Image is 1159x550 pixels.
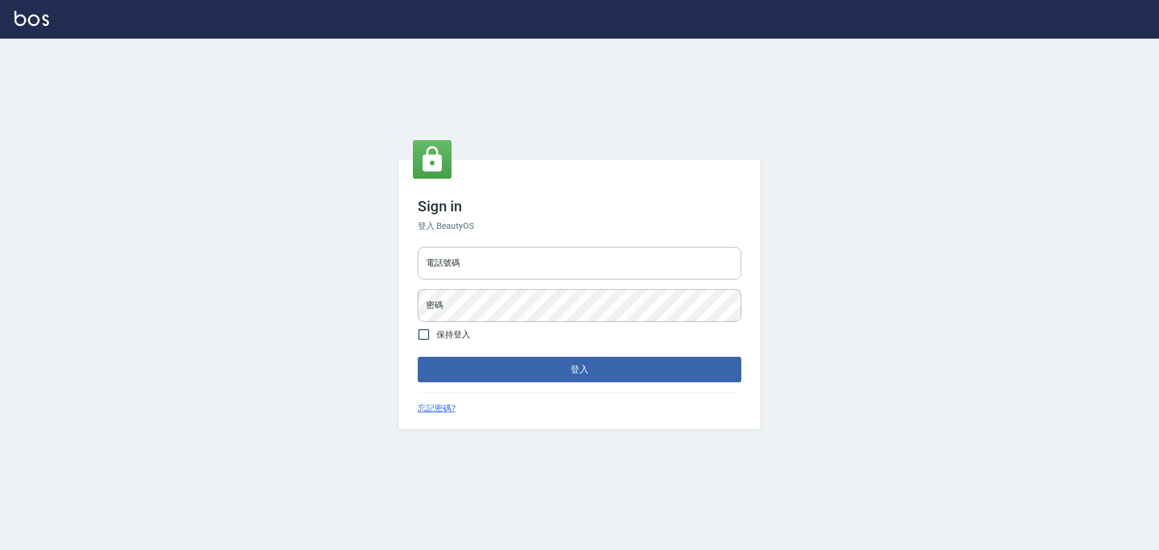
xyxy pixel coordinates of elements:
h3: Sign in [418,198,741,215]
h6: 登入 BeautyOS [418,220,741,232]
button: 登入 [418,357,741,382]
img: Logo [14,11,49,26]
a: 忘記密碼? [418,402,456,415]
span: 保持登入 [436,328,470,341]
